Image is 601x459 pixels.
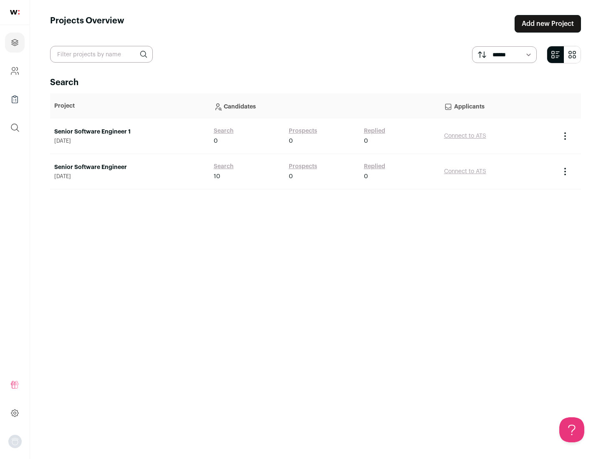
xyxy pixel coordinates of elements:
iframe: Help Scout Beacon - Open [559,417,584,442]
span: [DATE] [54,173,205,180]
span: [DATE] [54,138,205,144]
img: nopic.png [8,435,22,448]
a: Company and ATS Settings [5,61,25,81]
span: 0 [289,137,293,145]
p: Project [54,102,205,110]
a: Replied [364,127,385,135]
a: Connect to ATS [444,133,486,139]
a: Company Lists [5,89,25,109]
span: 0 [364,137,368,145]
span: 0 [214,137,218,145]
p: Applicants [444,98,552,114]
input: Filter projects by name [50,46,153,63]
span: 10 [214,172,220,181]
a: Projects [5,33,25,53]
a: Search [214,127,234,135]
h2: Search [50,77,581,88]
a: Prospects [289,127,317,135]
button: Project Actions [560,131,570,141]
a: Search [214,162,234,171]
a: Replied [364,162,385,171]
a: Senior Software Engineer [54,163,205,171]
p: Candidates [214,98,436,114]
button: Project Actions [560,166,570,177]
a: Senior Software Engineer 1 [54,128,205,136]
a: Prospects [289,162,317,171]
img: wellfound-shorthand-0d5821cbd27db2630d0214b213865d53afaa358527fdda9d0ea32b1df1b89c2c.svg [10,10,20,15]
span: 0 [289,172,293,181]
span: 0 [364,172,368,181]
a: Connect to ATS [444,169,486,174]
h1: Projects Overview [50,15,124,33]
button: Open dropdown [8,435,22,448]
a: Add new Project [515,15,581,33]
